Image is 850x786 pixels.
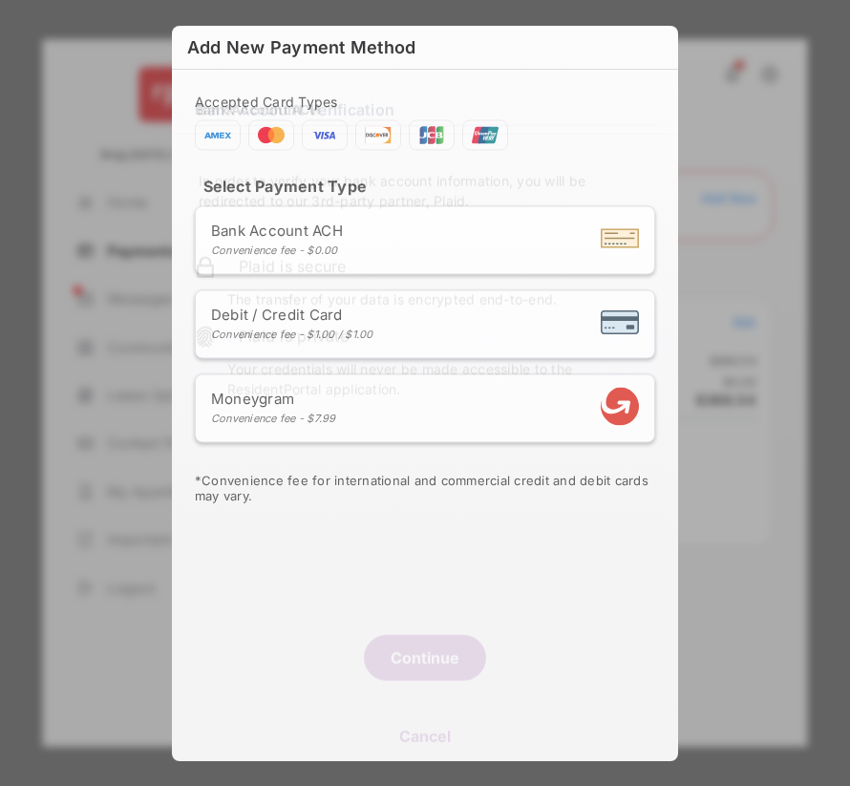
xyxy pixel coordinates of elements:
h2: Plaid is private [239,325,655,348]
p: In order to verify your bank account information, you will be redirected to our 3rd-party partner... [199,171,651,211]
button: Continue [364,635,486,681]
p: Your credentials will never be made accessible to the ResidentPortal application. [227,359,655,399]
p: The transfer of your data is encrypted end-to-end. [227,289,655,309]
span: Bank Account Verification [197,95,394,125]
h2: Plaid is secure [239,255,655,278]
button: Cancel [172,713,678,759]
